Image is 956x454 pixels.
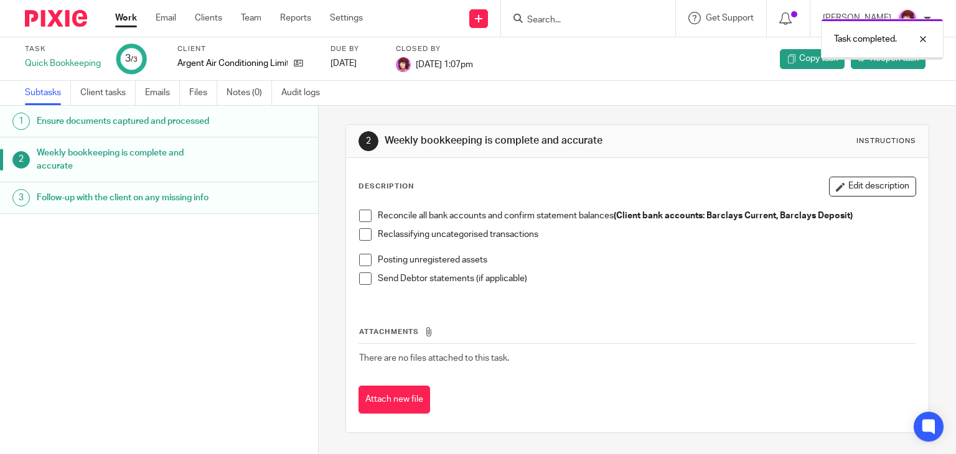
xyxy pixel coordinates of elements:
[280,12,311,24] a: Reports
[358,131,378,151] div: 2
[396,44,473,54] label: Closed by
[416,60,473,68] span: [DATE] 1:07pm
[25,57,101,70] div: Quick Bookkeeping
[897,9,917,29] img: Emma%20M%20Purple.png
[358,386,430,414] button: Attach new file
[25,10,87,27] img: Pixie
[37,112,216,131] h1: Ensure documents captured and processed
[115,12,137,24] a: Work
[829,177,916,197] button: Edit description
[396,57,411,72] img: Emma%20M%20Purple.png
[834,33,897,45] p: Task completed.
[378,210,916,222] p: Reconcile all bank accounts and confirm statement balances
[37,188,216,207] h1: Follow-up with the client on any missing info
[80,81,136,105] a: Client tasks
[25,44,101,54] label: Task
[281,81,329,105] a: Audit logs
[145,81,180,105] a: Emails
[241,12,261,24] a: Team
[330,44,380,54] label: Due by
[227,81,272,105] a: Notes (0)
[359,354,509,363] span: There are no files attached to this task.
[131,56,138,63] small: /3
[189,81,217,105] a: Files
[125,52,138,66] div: 3
[177,57,288,70] p: Argent Air Conditioning Limited
[25,81,71,105] a: Subtasks
[177,44,315,54] label: Client
[378,272,916,285] p: Send Debtor statements (if applicable)
[330,12,363,24] a: Settings
[12,113,30,130] div: 1
[378,254,916,266] p: Posting unregistered assets
[358,182,414,192] p: Description
[37,144,216,175] h1: Weekly bookkeeping is complete and accurate
[385,134,663,147] h1: Weekly bookkeeping is complete and accurate
[856,136,916,146] div: Instructions
[195,12,222,24] a: Clients
[614,211,853,220] strong: (Client bank accounts: Barclays Current, Barclays Deposit)
[359,328,419,335] span: Attachments
[330,57,380,70] div: [DATE]
[12,151,30,169] div: 2
[12,189,30,206] div: 3
[378,228,916,241] p: Reclassifying uncategorised transactions
[156,12,176,24] a: Email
